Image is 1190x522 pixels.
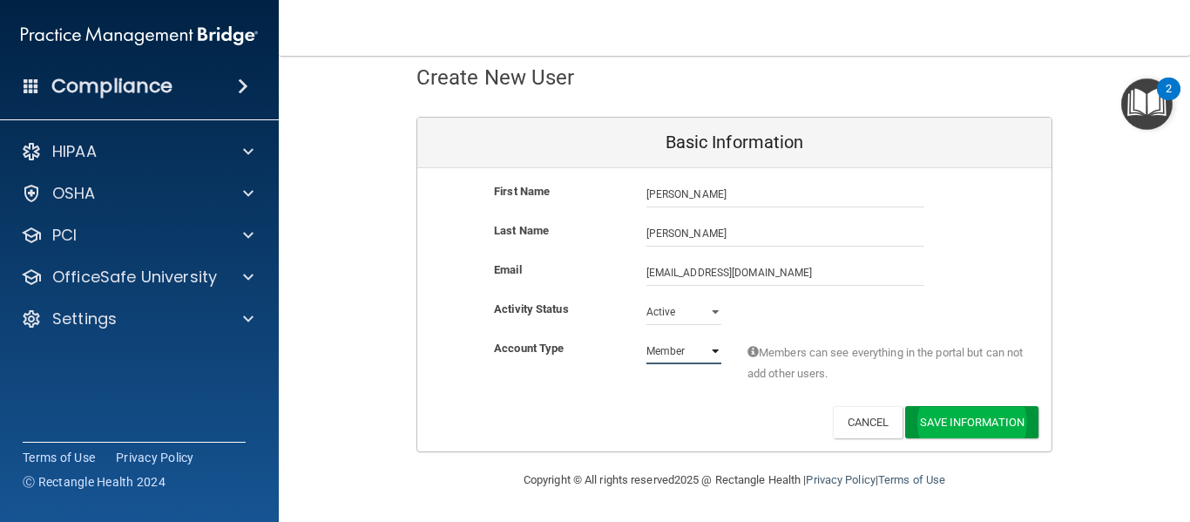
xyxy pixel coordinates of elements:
a: OSHA [21,183,254,204]
h4: Create New User [416,66,575,89]
img: PMB logo [21,18,258,53]
div: Copyright © All rights reserved 2025 @ Rectangle Health | | [416,452,1052,508]
span: Ⓒ Rectangle Health 2024 [23,473,166,491]
b: First Name [494,185,550,198]
a: OfficeSafe University [21,267,254,288]
a: HIPAA [21,141,254,162]
h4: Compliance [51,74,172,98]
button: Cancel [833,406,903,438]
a: Privacy Policy [116,449,194,466]
b: Account Type [494,342,564,355]
a: PCI [21,225,254,246]
a: Privacy Policy [806,473,875,486]
a: Terms of Use [23,449,95,466]
span: Members can see everything in the portal but can not add other users. [747,342,1025,384]
p: PCI [52,225,77,246]
b: Activity Status [494,302,569,315]
button: Save Information [905,406,1038,438]
p: HIPAA [52,141,97,162]
p: OSHA [52,183,96,204]
iframe: Drift Widget Chat Controller [1103,402,1169,468]
a: Terms of Use [878,473,945,486]
button: Open Resource Center, 2 new notifications [1121,78,1173,130]
div: Basic Information [417,118,1051,168]
a: Settings [21,308,254,329]
b: Last Name [494,224,549,237]
p: OfficeSafe University [52,267,217,288]
div: 2 [1166,89,1172,112]
b: Email [494,263,522,276]
p: Settings [52,308,117,329]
